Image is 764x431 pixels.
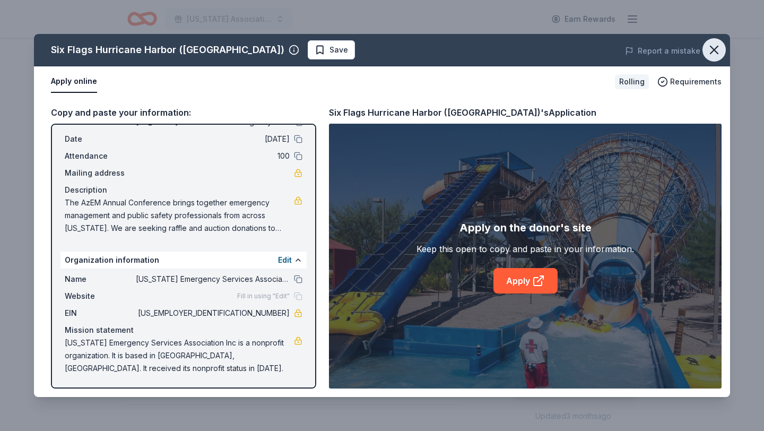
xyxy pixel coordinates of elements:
[65,273,136,286] span: Name
[136,273,290,286] span: [US_STATE] Emergency Services Association Inc
[278,254,292,266] button: Edit
[237,292,290,300] span: Fill in using "Edit"
[65,307,136,320] span: EIN
[51,71,97,93] button: Apply online
[625,45,700,57] button: Report a mistake
[615,74,649,89] div: Rolling
[51,106,316,119] div: Copy and paste your information:
[493,268,558,294] a: Apply
[65,337,294,375] span: [US_STATE] Emergency Services Association Inc is a nonprofit organization. It is based in [GEOGRA...
[65,133,136,145] span: Date
[308,40,355,59] button: Save
[65,167,136,179] span: Mailing address
[60,252,307,269] div: Organization information
[329,106,596,119] div: Six Flags Hurricane Harbor ([GEOGRAPHIC_DATA])'s Application
[65,150,136,162] span: Attendance
[136,307,290,320] span: [US_EMPLOYER_IDENTIFICATION_NUMBER]
[65,196,294,235] span: The AzEM Annual Conference brings together emergency management and public safety professionals f...
[459,219,592,236] div: Apply on the donor's site
[670,75,722,88] span: Requirements
[136,133,290,145] span: [DATE]
[136,150,290,162] span: 100
[329,44,348,56] span: Save
[65,184,302,196] div: Description
[416,243,634,255] div: Keep this open to copy and paste in your information.
[65,290,136,303] span: Website
[657,75,722,88] button: Requirements
[65,324,302,337] div: Mission statement
[51,41,284,58] div: Six Flags Hurricane Harbor ([GEOGRAPHIC_DATA])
